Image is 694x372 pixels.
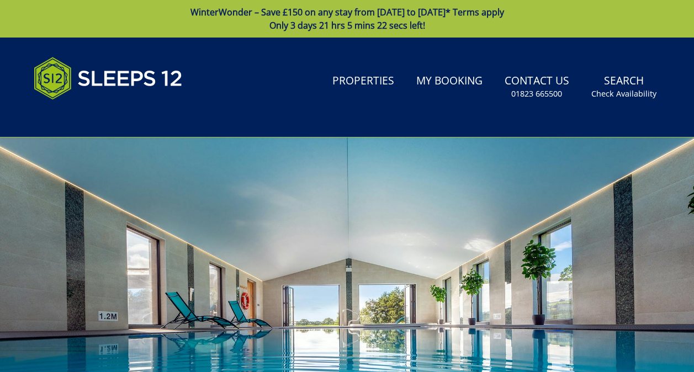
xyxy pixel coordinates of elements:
iframe: Customer reviews powered by Trustpilot [28,113,144,122]
span: Only 3 days 21 hrs 5 mins 22 secs left! [269,19,425,31]
a: Properties [328,69,399,94]
small: 01823 665500 [511,88,562,99]
small: Check Availability [591,88,656,99]
a: Contact Us01823 665500 [500,69,574,105]
a: SearchCheck Availability [587,69,661,105]
img: Sleeps 12 [34,51,183,106]
a: My Booking [412,69,487,94]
